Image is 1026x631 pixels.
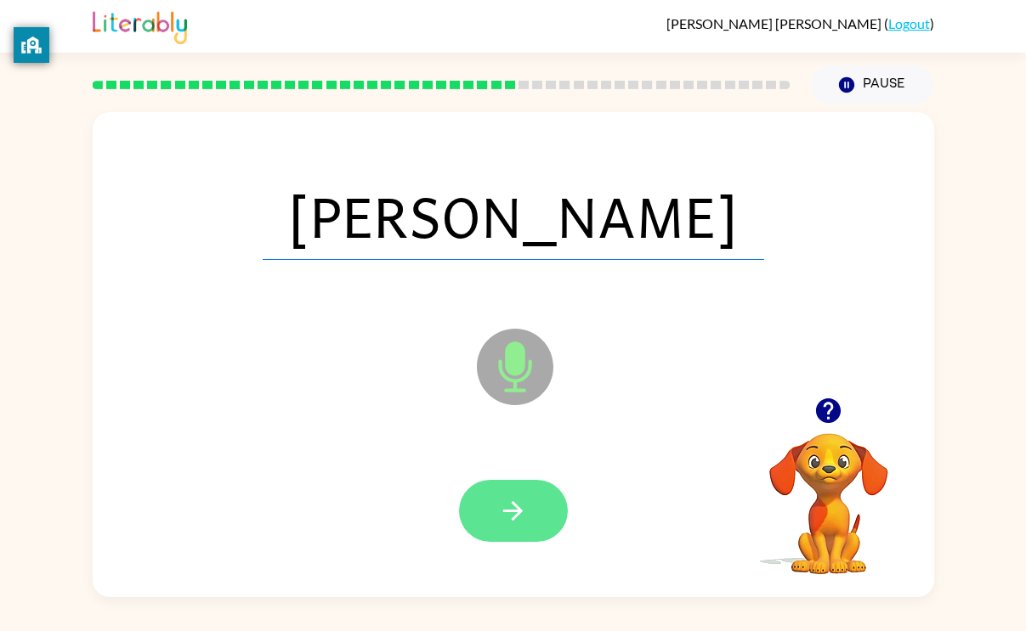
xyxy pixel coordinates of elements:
[666,15,884,31] span: [PERSON_NAME] [PERSON_NAME]
[14,27,49,63] button: privacy banner
[888,15,930,31] a: Logout
[744,407,914,577] video: Your browser must support playing .mp4 files to use Literably. Please try using another browser.
[263,172,764,260] span: [PERSON_NAME]
[811,65,934,104] button: Pause
[666,15,934,31] div: ( )
[93,7,187,44] img: Literably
